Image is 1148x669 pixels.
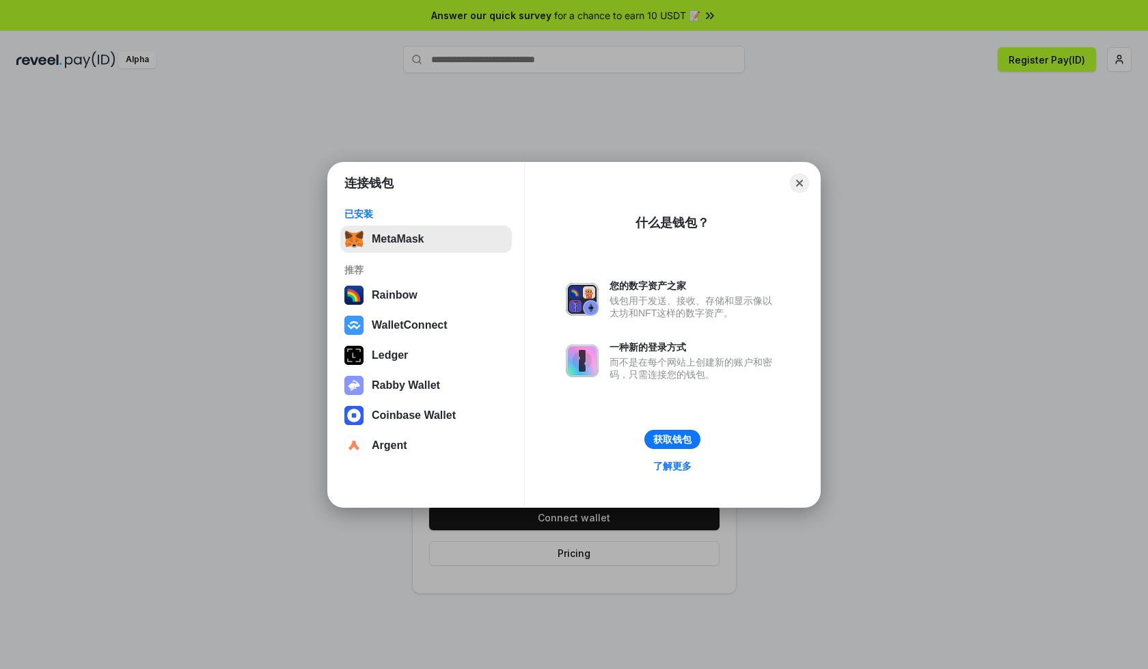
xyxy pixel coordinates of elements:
[653,460,692,472] div: 了解更多
[340,312,512,339] button: WalletConnect
[372,439,407,452] div: Argent
[610,356,779,381] div: 而不是在每个网站上创建新的账户和密码，只需连接您的钱包。
[340,342,512,369] button: Ledger
[344,230,364,249] img: svg+xml,%3Csvg%20fill%3D%22none%22%20height%3D%2233%22%20viewBox%3D%220%200%2035%2033%22%20width%...
[340,402,512,429] button: Coinbase Wallet
[344,436,364,455] img: svg+xml,%3Csvg%20width%3D%2228%22%20height%3D%2228%22%20viewBox%3D%220%200%2028%2028%22%20fill%3D...
[344,406,364,425] img: svg+xml,%3Csvg%20width%3D%2228%22%20height%3D%2228%22%20viewBox%3D%220%200%2028%2028%22%20fill%3D...
[653,433,692,446] div: 获取钱包
[372,379,440,392] div: Rabby Wallet
[344,208,508,220] div: 已安装
[340,226,512,253] button: MetaMask
[790,174,809,193] button: Close
[340,282,512,309] button: Rainbow
[610,279,779,292] div: 您的数字资产之家
[344,376,364,395] img: svg+xml,%3Csvg%20xmlns%3D%22http%3A%2F%2Fwww.w3.org%2F2000%2Fsvg%22%20fill%3D%22none%22%20viewBox...
[344,316,364,335] img: svg+xml,%3Csvg%20width%3D%2228%22%20height%3D%2228%22%20viewBox%3D%220%200%2028%2028%22%20fill%3D...
[566,344,599,377] img: svg+xml,%3Csvg%20xmlns%3D%22http%3A%2F%2Fwww.w3.org%2F2000%2Fsvg%22%20fill%3D%22none%22%20viewBox...
[372,349,408,361] div: Ledger
[372,319,448,331] div: WalletConnect
[645,457,700,475] a: 了解更多
[340,372,512,399] button: Rabby Wallet
[644,430,700,449] button: 获取钱包
[344,286,364,305] img: svg+xml,%3Csvg%20width%3D%22120%22%20height%3D%22120%22%20viewBox%3D%220%200%20120%20120%22%20fil...
[372,289,418,301] div: Rainbow
[372,233,424,245] div: MetaMask
[344,264,508,276] div: 推荐
[372,409,456,422] div: Coinbase Wallet
[635,215,709,231] div: 什么是钱包？
[610,341,779,353] div: 一种新的登录方式
[566,283,599,316] img: svg+xml,%3Csvg%20xmlns%3D%22http%3A%2F%2Fwww.w3.org%2F2000%2Fsvg%22%20fill%3D%22none%22%20viewBox...
[344,346,364,365] img: svg+xml,%3Csvg%20xmlns%3D%22http%3A%2F%2Fwww.w3.org%2F2000%2Fsvg%22%20width%3D%2228%22%20height%3...
[344,175,394,191] h1: 连接钱包
[340,432,512,459] button: Argent
[610,295,779,319] div: 钱包用于发送、接收、存储和显示像以太坊和NFT这样的数字资产。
